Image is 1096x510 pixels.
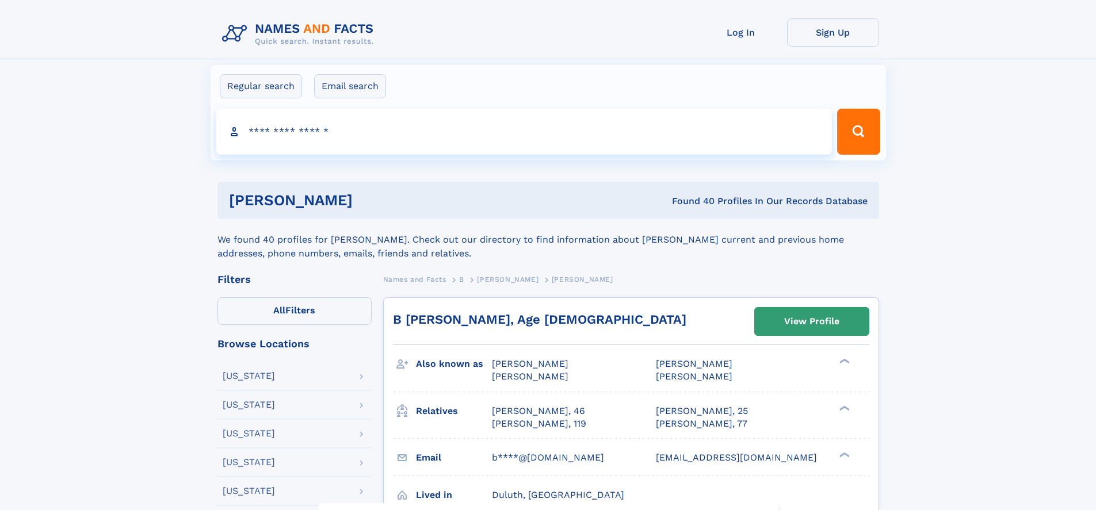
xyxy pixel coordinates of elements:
[416,485,492,505] h3: Lived in
[220,74,302,98] label: Regular search
[492,405,585,417] a: [PERSON_NAME], 46
[416,448,492,467] h3: Email
[477,272,539,286] a: [PERSON_NAME]
[416,354,492,374] h3: Also known as
[695,18,787,47] a: Log In
[492,371,568,382] span: [PERSON_NAME]
[216,109,832,155] input: search input
[492,417,586,430] a: [PERSON_NAME], 119
[784,308,839,335] div: View Profile
[787,18,879,47] a: Sign Up
[223,429,275,438] div: [US_STATE]
[656,358,732,369] span: [PERSON_NAME]
[223,486,275,496] div: [US_STATE]
[656,405,748,417] a: [PERSON_NAME], 25
[656,452,817,463] span: [EMAIL_ADDRESS][DOMAIN_NAME]
[459,272,464,286] a: B
[656,417,747,430] a: [PERSON_NAME], 77
[416,401,492,421] h3: Relatives
[552,275,613,283] span: [PERSON_NAME]
[837,404,850,412] div: ❯
[217,339,372,349] div: Browse Locations
[383,272,446,286] a: Names and Facts
[492,489,624,500] span: Duluth, [GEOGRAPHIC_DATA]
[755,308,869,335] a: View Profile
[314,74,386,98] label: Email search
[393,312,686,327] a: B [PERSON_NAME], Age [DEMOGRAPHIC_DATA]
[656,371,732,382] span: [PERSON_NAME]
[223,458,275,467] div: [US_STATE]
[837,451,850,458] div: ❯
[492,358,568,369] span: [PERSON_NAME]
[477,275,539,283] span: [PERSON_NAME]
[217,219,879,260] div: We found 40 profiles for [PERSON_NAME]. Check out our directory to find information about [PERSON...
[229,193,513,208] h1: [PERSON_NAME]
[837,109,880,155] button: Search Button
[512,195,868,208] div: Found 40 Profiles In Our Records Database
[837,358,850,365] div: ❯
[223,400,275,409] div: [US_STATE]
[273,305,285,316] span: All
[223,371,275,381] div: [US_STATE]
[217,18,383,49] img: Logo Names and Facts
[459,275,464,283] span: B
[217,297,372,325] label: Filters
[217,274,372,285] div: Filters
